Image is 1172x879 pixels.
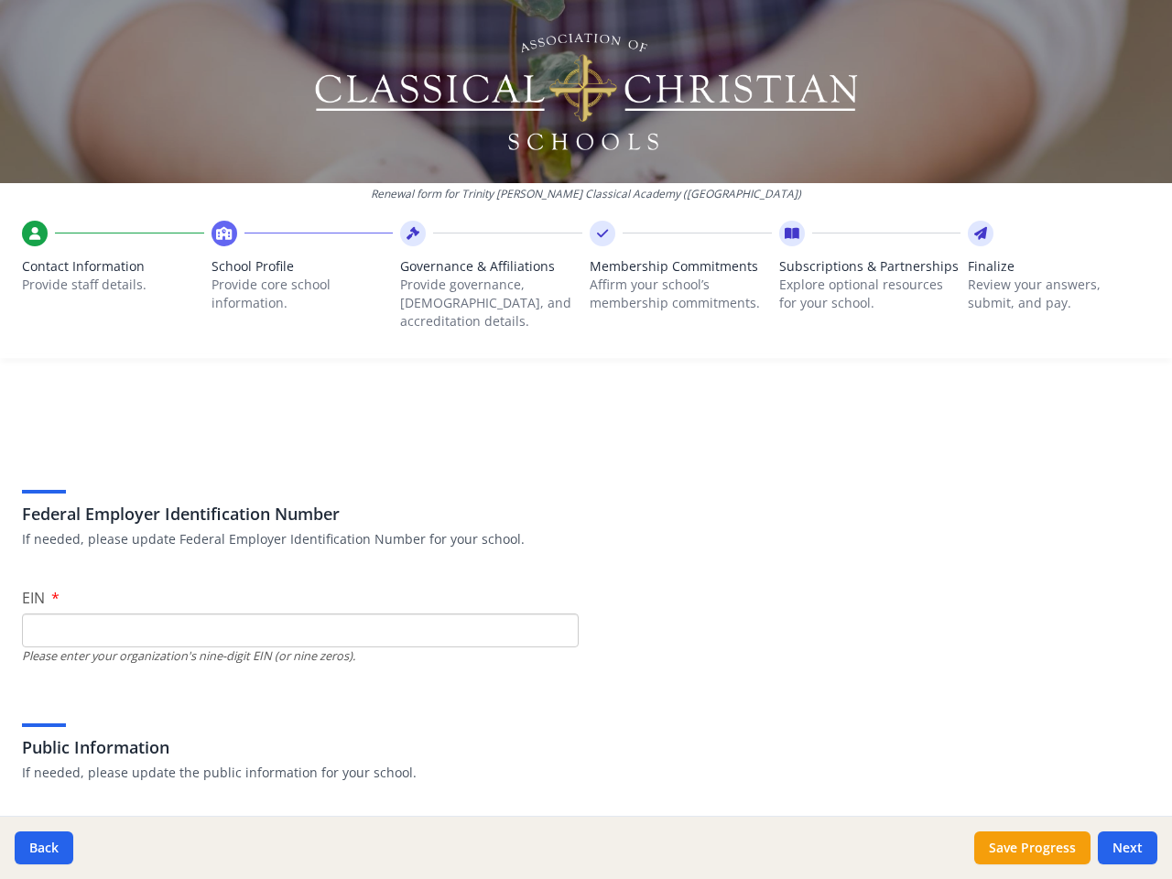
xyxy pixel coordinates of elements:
[312,27,861,156] img: Logo
[974,831,1091,864] button: Save Progress
[22,530,1150,548] p: If needed, please update Federal Employer Identification Number for your school.
[1098,831,1157,864] button: Next
[779,257,961,276] span: Subscriptions & Partnerships
[22,276,204,294] p: Provide staff details.
[212,276,394,312] p: Provide core school information.
[22,647,579,665] div: Please enter your organization's nine-digit EIN (or nine zeros).
[968,257,1150,276] span: Finalize
[22,501,1150,526] h3: Federal Employer Identification Number
[968,276,1150,312] p: Review your answers, submit, and pay.
[779,276,961,312] p: Explore optional resources for your school.
[22,764,1150,782] p: If needed, please update the public information for your school.
[22,257,204,276] span: Contact Information
[15,831,73,864] button: Back
[590,276,772,312] p: Affirm your school’s membership commitments.
[400,257,582,276] span: Governance & Affiliations
[22,588,45,608] span: EIN
[212,257,394,276] span: School Profile
[400,276,582,331] p: Provide governance, [DEMOGRAPHIC_DATA], and accreditation details.
[590,257,772,276] span: Membership Commitments
[22,734,1150,760] h3: Public Information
